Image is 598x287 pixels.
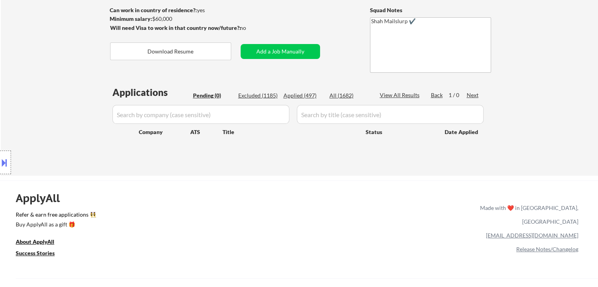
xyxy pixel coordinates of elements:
div: Applied (497) [283,92,323,99]
div: Back [431,91,443,99]
input: Search by company (case sensitive) [112,105,289,124]
div: Title [223,128,358,136]
div: ATS [190,128,223,136]
div: Pending (0) [193,92,232,99]
div: Excluded (1185) [238,92,278,99]
div: Company [139,128,190,136]
strong: Minimum salary: [110,15,152,22]
div: $60,000 [110,15,241,23]
div: All (1682) [329,92,369,99]
strong: Can work in country of residence?: [110,7,197,13]
div: Date Applied [445,128,479,136]
div: Status [366,125,433,139]
a: Release Notes/Changelog [516,246,578,252]
div: yes [110,6,238,14]
div: Applications [112,88,190,97]
button: Download Resume [110,42,231,60]
div: no [240,24,262,32]
div: 1 / 0 [449,91,467,99]
div: Next [467,91,479,99]
a: [EMAIL_ADDRESS][DOMAIN_NAME] [486,232,578,239]
div: Squad Notes [370,6,491,14]
a: Refer & earn free applications 👯‍♀️ [16,212,316,220]
div: Made with ❤️ in [GEOGRAPHIC_DATA], [GEOGRAPHIC_DATA] [477,201,578,228]
input: Search by title (case sensitive) [297,105,484,124]
button: Add a Job Manually [241,44,320,59]
div: View All Results [380,91,422,99]
strong: Will need Visa to work in that country now/future?: [110,24,241,31]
